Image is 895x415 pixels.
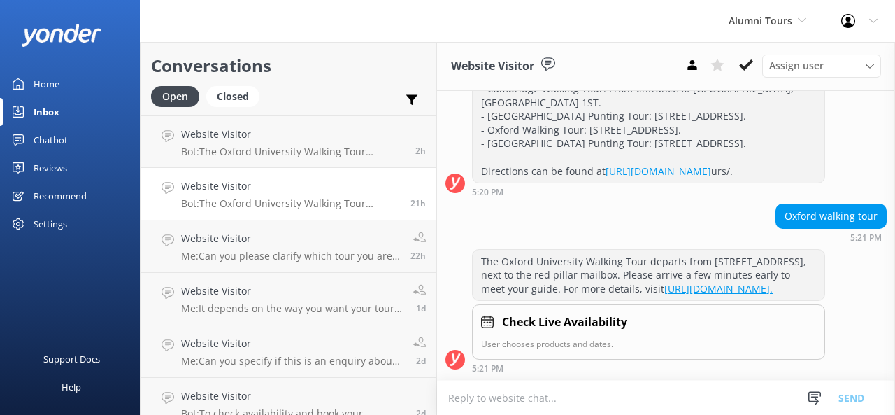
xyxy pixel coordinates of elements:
div: Aug 27 2025 05:21pm (UTC +01:00) Europe/Dublin [775,232,887,242]
div: Open [151,86,199,107]
div: Reviews [34,154,67,182]
div: We have different meeting points depending on your tour: - Cambridge Walking Tour: Front entrance... [473,50,824,183]
h4: Website Visitor [181,178,400,194]
div: Support Docs [43,345,100,373]
a: Website VisitorMe:Can you please clarify which tour you are interested in booking?22h [141,220,436,273]
div: Aug 27 2025 05:20pm (UTC +01:00) Europe/Dublin [472,187,825,197]
div: Help [62,373,81,401]
span: Aug 27 2025 12:37pm (UTC +01:00) Europe/Dublin [416,302,426,314]
span: Aug 27 2025 04:30pm (UTC +01:00) Europe/Dublin [410,250,426,262]
a: Website VisitorBot:The Oxford University Walking Tour departs from [STREET_ADDRESS], next to the ... [141,168,436,220]
h4: Website Visitor [181,388,406,404]
p: User chooses products and dates. [481,337,816,351]
p: Me: It depends on the way you want your tour to be set up. If you want to customise your tour or ... [181,302,403,315]
strong: 5:20 PM [472,188,503,197]
span: Aug 26 2025 02:17pm (UTC +01:00) Europe/Dublin [416,355,426,367]
div: Oxford walking tour [776,204,886,228]
p: Me: Can you please clarify which tour you are interested in booking? [181,250,400,262]
a: Website VisitorMe:Can you specify if this is an enquiry about Cambridge or [GEOGRAPHIC_DATA]?2d [141,325,436,378]
a: Website VisitorMe:It depends on the way you want your tour to be set up. If you want to customise... [141,273,436,325]
div: Inbox [34,98,59,126]
div: The Oxford University Walking Tour departs from [STREET_ADDRESS], next to the red pillar mailbox.... [473,250,824,301]
a: Closed [206,88,266,104]
h2: Conversations [151,52,426,79]
h3: Website Visitor [451,57,534,76]
h4: Website Visitor [181,283,403,299]
span: Alumni Tours [729,14,792,27]
h4: Website Visitor [181,231,400,246]
a: [URL][DOMAIN_NAME] [606,164,711,178]
div: Aug 27 2025 05:21pm (UTC +01:00) Europe/Dublin [472,363,825,373]
span: Aug 28 2025 12:49pm (UTC +01:00) Europe/Dublin [415,145,426,157]
p: Bot: The Oxford University Walking Tour includes highlights such as [GEOGRAPHIC_DATA], [GEOGRAPHI... [181,146,405,158]
strong: 5:21 PM [850,234,882,242]
h4: Website Visitor [181,127,405,142]
p: Bot: The Oxford University Walking Tour departs from [STREET_ADDRESS], next to the red pillar mai... [181,197,400,210]
a: Open [151,88,206,104]
h4: Website Visitor [181,336,403,351]
div: Settings [34,210,67,238]
div: Closed [206,86,259,107]
div: Home [34,70,59,98]
div: Recommend [34,182,87,210]
span: Assign user [769,58,824,73]
a: Website VisitorBot:The Oxford University Walking Tour includes highlights such as [GEOGRAPHIC_DAT... [141,115,436,168]
p: Me: Can you specify if this is an enquiry about Cambridge or [GEOGRAPHIC_DATA]? [181,355,403,367]
img: yonder-white-logo.png [21,24,101,47]
span: Aug 27 2025 05:21pm (UTC +01:00) Europe/Dublin [410,197,426,209]
strong: 5:21 PM [472,365,503,373]
div: Chatbot [34,126,68,154]
h4: Check Live Availability [502,314,627,332]
div: Assign User [762,55,881,77]
a: [URL][DOMAIN_NAME]. [664,282,773,295]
